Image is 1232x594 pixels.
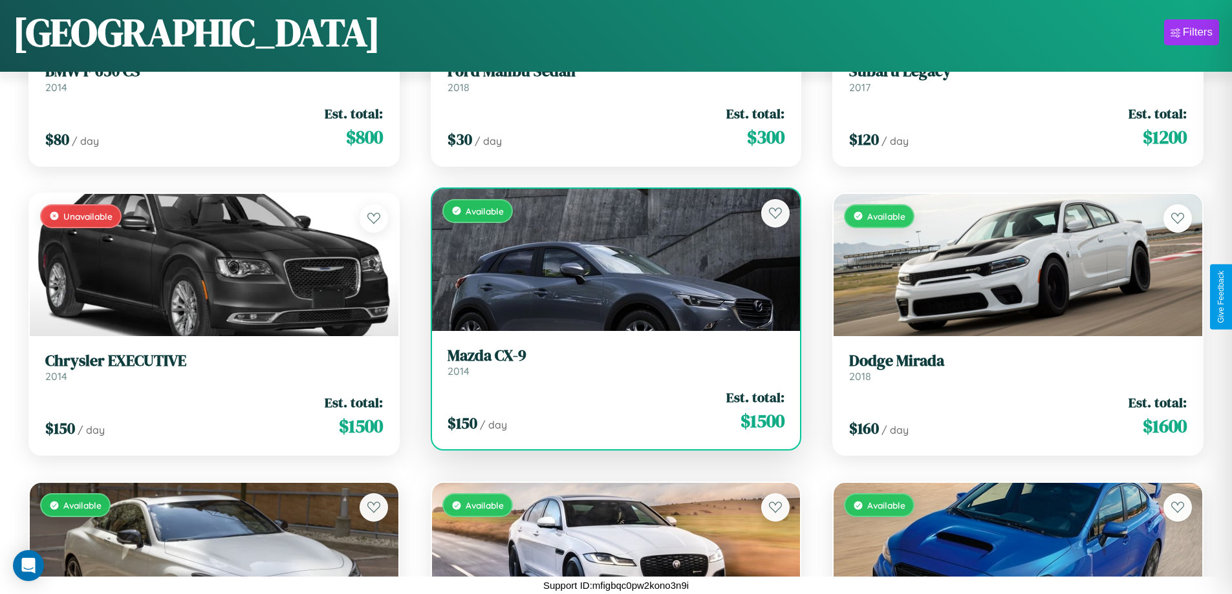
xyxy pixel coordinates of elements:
[45,62,383,81] h3: BMW F 650 CS
[72,134,99,147] span: / day
[1216,271,1226,323] div: Give Feedback
[1143,124,1187,150] span: $ 1200
[849,62,1187,94] a: Subaru Legacy2017
[45,418,75,439] span: $ 150
[867,500,905,511] span: Available
[448,412,477,434] span: $ 150
[867,211,905,222] span: Available
[325,104,383,123] span: Est. total:
[475,134,502,147] span: / day
[13,550,44,581] div: Open Intercom Messenger
[63,500,102,511] span: Available
[480,418,507,431] span: / day
[45,129,69,150] span: $ 80
[45,352,383,383] a: Chrysler EXECUTIVE2014
[45,81,67,94] span: 2014
[325,393,383,412] span: Est. total:
[881,134,909,147] span: / day
[448,81,470,94] span: 2018
[45,352,383,370] h3: Chrysler EXECUTIVE
[740,408,784,434] span: $ 1500
[448,365,470,377] span: 2014
[448,62,785,81] h3: Ford Malibu Sedan
[543,577,689,594] p: Support ID: mfigbqc0pw2kono3n9i
[339,413,383,439] span: $ 1500
[747,124,784,150] span: $ 300
[849,352,1187,383] a: Dodge Mirada2018
[726,388,784,407] span: Est. total:
[1164,19,1219,45] button: Filters
[849,81,870,94] span: 2017
[881,423,909,436] span: / day
[346,124,383,150] span: $ 800
[1143,413,1187,439] span: $ 1600
[448,129,472,150] span: $ 30
[1129,104,1187,123] span: Est. total:
[466,206,504,217] span: Available
[63,211,113,222] span: Unavailable
[849,370,871,383] span: 2018
[849,62,1187,81] h3: Subaru Legacy
[45,62,383,94] a: BMW F 650 CS2014
[726,104,784,123] span: Est. total:
[13,6,380,59] h1: [GEOGRAPHIC_DATA]
[849,352,1187,370] h3: Dodge Mirada
[1183,26,1213,39] div: Filters
[849,418,879,439] span: $ 160
[45,370,67,383] span: 2014
[448,62,785,94] a: Ford Malibu Sedan2018
[1129,393,1187,412] span: Est. total:
[448,346,785,365] h3: Mazda CX-9
[466,500,504,511] span: Available
[78,423,105,436] span: / day
[448,346,785,378] a: Mazda CX-92014
[849,129,879,150] span: $ 120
